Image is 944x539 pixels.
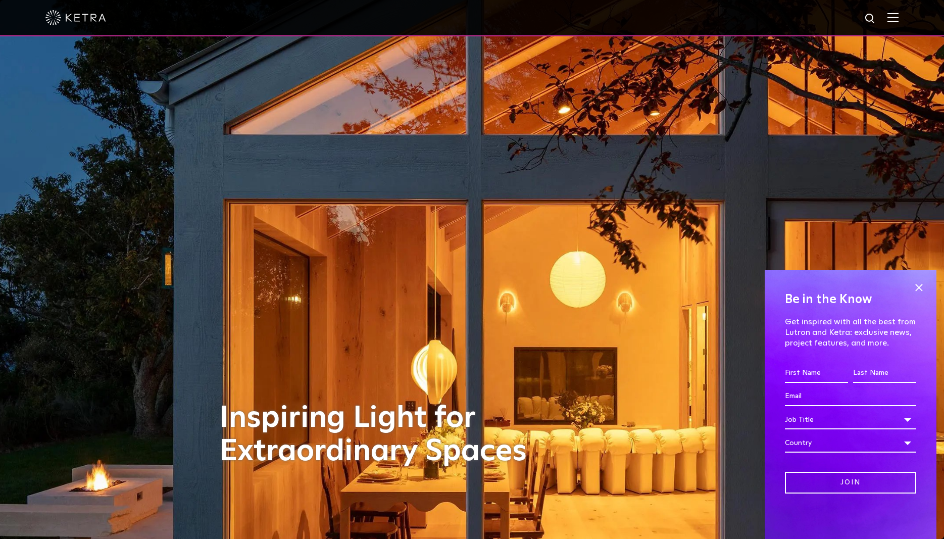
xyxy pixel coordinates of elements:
[887,13,899,22] img: Hamburger%20Nav.svg
[785,290,916,309] h4: Be in the Know
[785,433,916,453] div: Country
[785,472,916,494] input: Join
[853,364,916,383] input: Last Name
[864,13,877,25] img: search icon
[785,364,848,383] input: First Name
[220,402,548,468] h1: Inspiring Light for Extraordinary Spaces
[785,317,916,348] p: Get inspired with all the best from Lutron and Ketra: exclusive news, project features, and more.
[45,10,106,25] img: ketra-logo-2019-white
[785,410,916,429] div: Job Title
[785,387,916,406] input: Email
